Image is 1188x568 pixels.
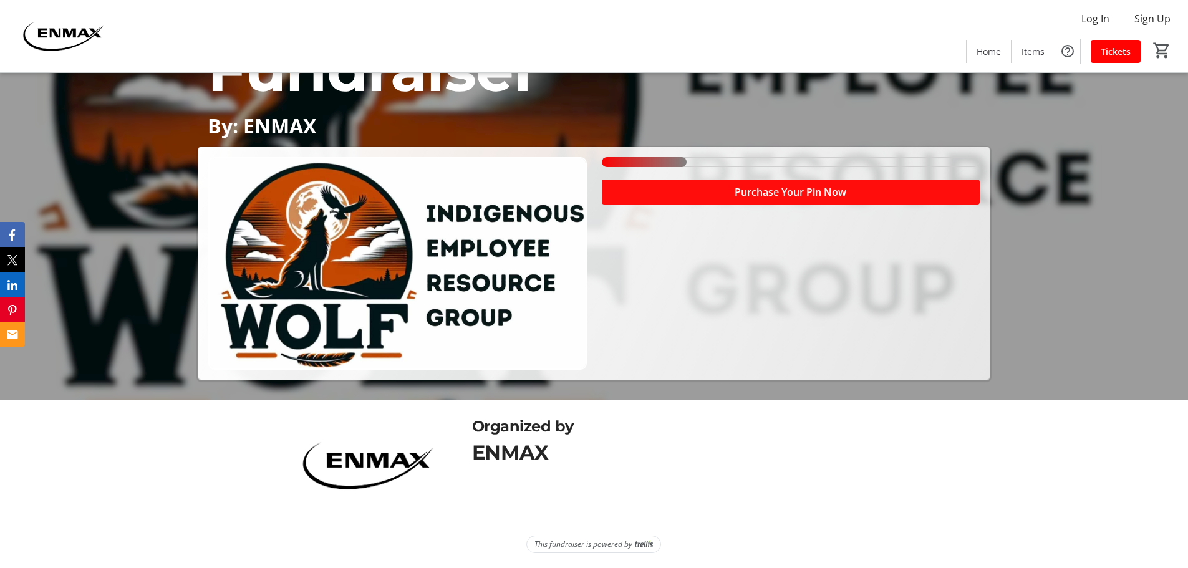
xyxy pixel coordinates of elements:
span: Purchase Your Pin Now [735,185,846,200]
button: Log In [1071,9,1119,29]
img: Trellis Logo [635,540,653,549]
div: Organized by [472,415,910,438]
span: Items [1021,45,1045,58]
span: Tickets [1101,45,1131,58]
span: Log In [1081,11,1109,26]
button: Purchase Your Pin Now [602,180,980,205]
img: ENMAX logo [278,415,456,516]
a: Home [967,40,1011,63]
a: Tickets [1091,40,1141,63]
img: Campaign CTA Media Photo [208,157,586,370]
button: Sign Up [1124,9,1181,29]
p: By: ENMAX [208,115,980,137]
img: ENMAX 's Logo [7,5,118,67]
div: ENMAX [472,438,910,468]
span: Sign Up [1134,11,1171,26]
button: Cart [1151,39,1173,62]
button: Help [1055,39,1080,64]
span: This fundraiser is powered by [534,539,632,550]
div: 22.5% of fundraising goal reached [602,157,980,167]
span: Home [977,45,1001,58]
a: Items [1012,40,1055,63]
